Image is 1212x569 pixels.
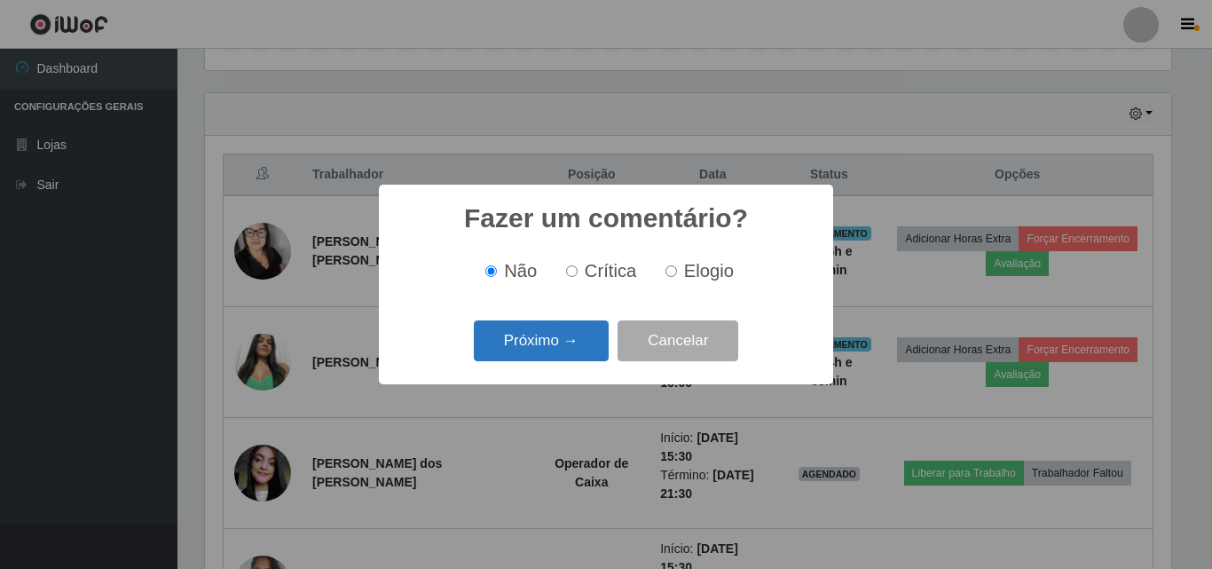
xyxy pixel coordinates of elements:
[684,261,734,281] span: Elogio
[665,265,677,277] input: Elogio
[566,265,578,277] input: Crítica
[618,320,738,362] button: Cancelar
[504,261,537,281] span: Não
[464,202,748,234] h2: Fazer um comentário?
[474,320,609,362] button: Próximo →
[585,261,637,281] span: Crítica
[485,265,497,277] input: Não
